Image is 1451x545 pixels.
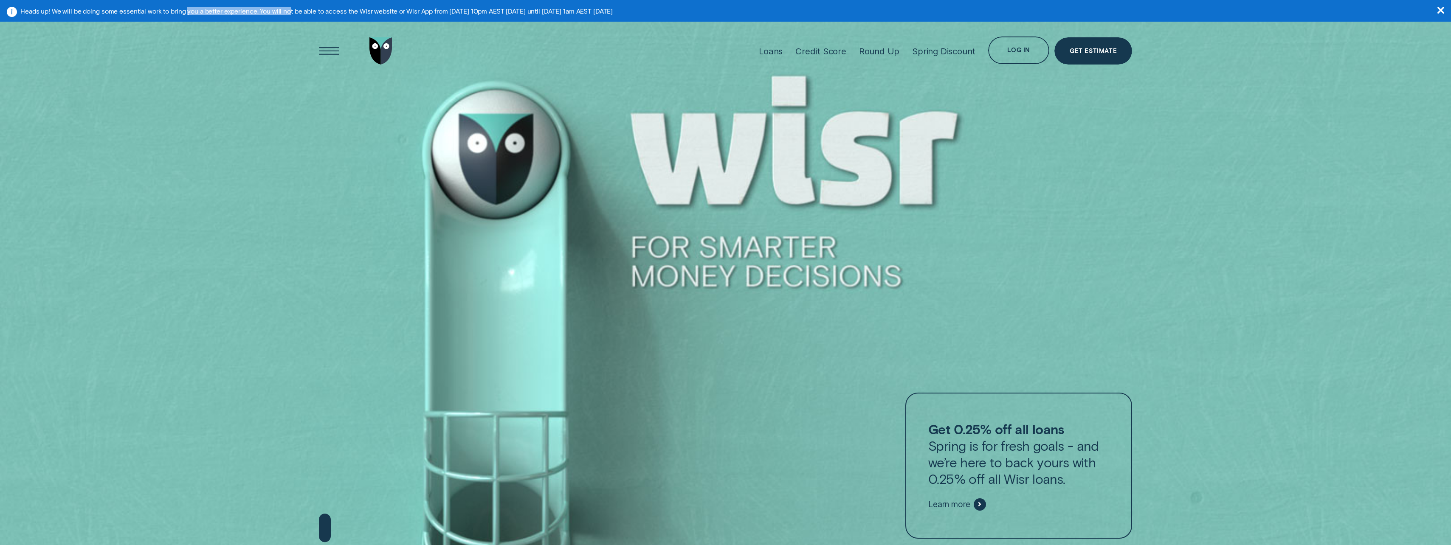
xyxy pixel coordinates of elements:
div: Loans [759,46,783,56]
a: Loans [759,20,783,81]
a: Spring Discount [912,20,975,81]
a: Credit Score [795,20,846,81]
p: Spring is for fresh goals - and we’re here to back yours with 0.25% off all Wisr loans. [928,421,1109,487]
a: Get Estimate [1054,37,1132,65]
strong: Get 0.25% off all loans [928,421,1064,437]
span: Learn more [928,499,970,509]
button: Open Menu [316,37,343,65]
div: Credit Score [795,46,846,56]
a: Get 0.25% off all loansSpring is for fresh goals - and we’re here to back yours with 0.25% off al... [905,393,1132,538]
img: Wisr [369,37,392,65]
a: Round Up [859,20,899,81]
div: Round Up [859,46,899,56]
button: Log in [988,37,1049,64]
div: Spring Discount [912,46,975,56]
a: Go to home page [367,20,395,81]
